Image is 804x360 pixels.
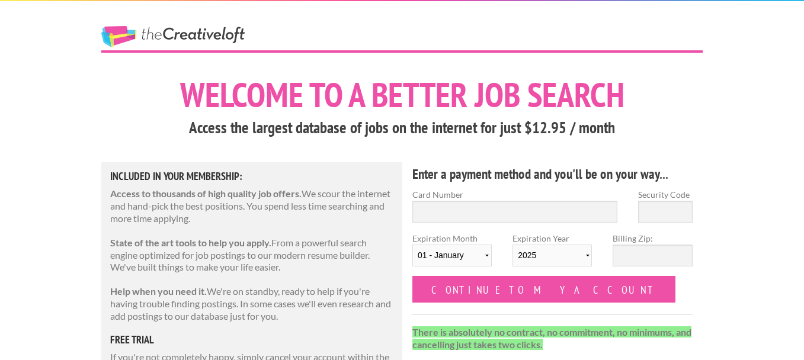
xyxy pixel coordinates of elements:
[638,188,693,201] label: Security Code
[412,245,492,266] select: Expiration Month
[101,117,703,139] h3: Access the largest database of jobs on the internet for just $12.95 / month
[512,245,592,266] select: Expiration Year
[512,232,592,276] label: Expiration Year
[412,326,691,350] strong: There is absolutely no contract, no commitment, no minimums, and cancelling just takes two clicks.
[101,78,703,112] h1: Welcome to a better job search
[110,237,393,274] p: From a powerful search engine optimized for job postings to our modern resume builder. We've buil...
[110,188,302,199] strong: Access to thousands of high quality job offers.
[110,335,393,345] h5: free trial
[110,237,271,248] strong: State of the art tools to help you apply.
[412,188,617,201] label: Card Number
[110,285,393,322] p: We're on standby, ready to help if you're having trouble finding postings. In some cases we'll ev...
[613,232,692,245] label: Billing Zip:
[110,188,393,224] p: We scour the internet and hand-pick the best positions. You spend less time searching and more ti...
[412,276,675,303] input: Continue to my account
[110,171,393,182] h5: Included in Your Membership:
[412,232,492,276] label: Expiration Month
[101,26,245,47] a: The Creative Loft
[412,165,693,184] h4: Enter a payment method and you'll be on your way...
[110,285,207,297] strong: Help when you need it.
